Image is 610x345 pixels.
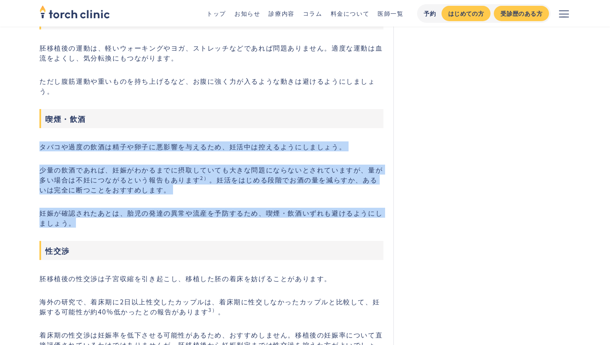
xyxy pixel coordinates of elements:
[303,9,322,17] a: コラム
[39,208,383,228] p: 妊娠が確認されたあとは、胎児の発達の異常や流産を予防するため、喫煙・飲酒いずれも避けるようにしましょう。
[378,9,403,17] a: 医師一覧
[39,2,110,21] img: torch clinic
[39,6,110,21] a: home
[424,9,437,18] div: 予約
[39,273,383,283] p: 胚移植後の性交渉は子宮収縮を引き起こし、移植した胚の着床を妨げることがあります。
[331,9,370,17] a: 料金について
[500,9,542,18] div: 受診歴のある方
[39,76,383,96] p: ただし腹筋運動や重いものを持ち上げるなど、お腹に強く力が入るような動きは避けるようにしましょう。
[39,241,383,260] h3: 性交渉
[234,9,260,17] a: お知らせ
[207,9,226,17] a: トップ
[39,109,383,128] h3: 喫煙・飲酒
[494,6,549,21] a: 受診歴のある方
[200,174,209,181] sup: 2）
[39,165,383,194] p: 少量の飲酒であれば、妊娠がわかるまでに摂取していても大きな問題にならないとされていますが、量が多い場合は不妊につながるという報告もあります 。妊活をはじめる段階でお酒の量を減らすか、あるいは完全...
[208,306,217,313] sup: 3）
[448,9,484,18] div: はじめての方
[39,296,383,316] p: 海外の研究で、着床期に2日以上性交したカップルは、着床期に性交しなかったカップルと比較して、妊娠する可能性が約40%低かったとの報告があります 。
[39,141,383,151] p: タバコや過度の飲酒は精子や卵子に悪影響を与えるため、妊活中は控えるようにしましょう。
[39,43,383,63] p: 胚移植後の運動は、軽いウォーキングやヨガ、ストレッチなどであれば問題ありません。適度な運動は血流をよくし、気分転換にもつながります。
[442,6,490,21] a: はじめての方
[268,9,294,17] a: 診療内容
